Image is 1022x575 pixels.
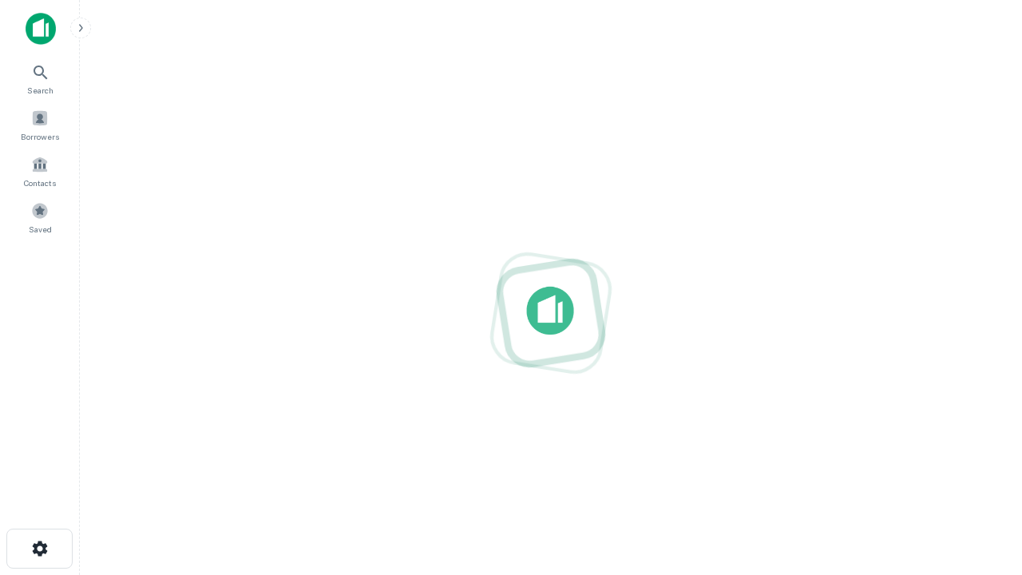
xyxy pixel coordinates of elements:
a: Search [5,57,75,100]
span: Contacts [24,176,56,189]
span: Saved [29,223,52,236]
img: capitalize-icon.png [26,13,56,45]
a: Saved [5,196,75,239]
a: Borrowers [5,103,75,146]
a: Contacts [5,149,75,192]
span: Search [27,84,53,97]
span: Borrowers [21,130,59,143]
iframe: Chat Widget [942,447,1022,524]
